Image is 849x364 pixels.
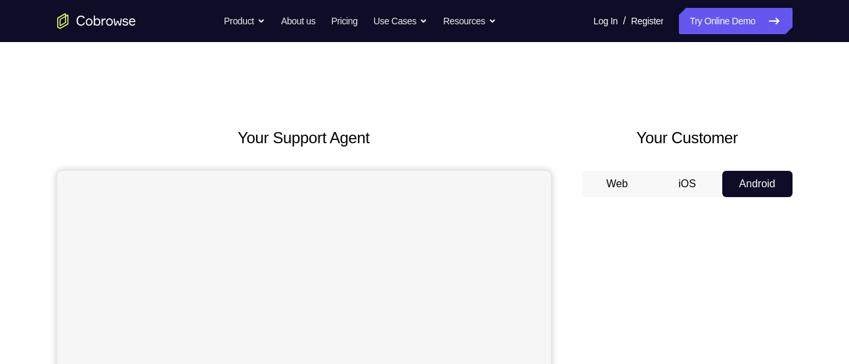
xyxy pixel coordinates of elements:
a: Go to the home page [57,13,136,29]
a: Try Online Demo [679,8,792,34]
button: Android [722,171,793,197]
button: iOS [652,171,722,197]
button: Use Cases [374,8,427,34]
button: Web [582,171,653,197]
button: Resources [443,8,496,34]
a: About us [281,8,315,34]
a: Pricing [331,8,357,34]
a: Register [631,8,663,34]
h2: Your Customer [582,126,793,150]
h2: Your Support Agent [57,126,551,150]
button: Product [224,8,265,34]
a: Log In [594,8,618,34]
span: / [623,13,626,29]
